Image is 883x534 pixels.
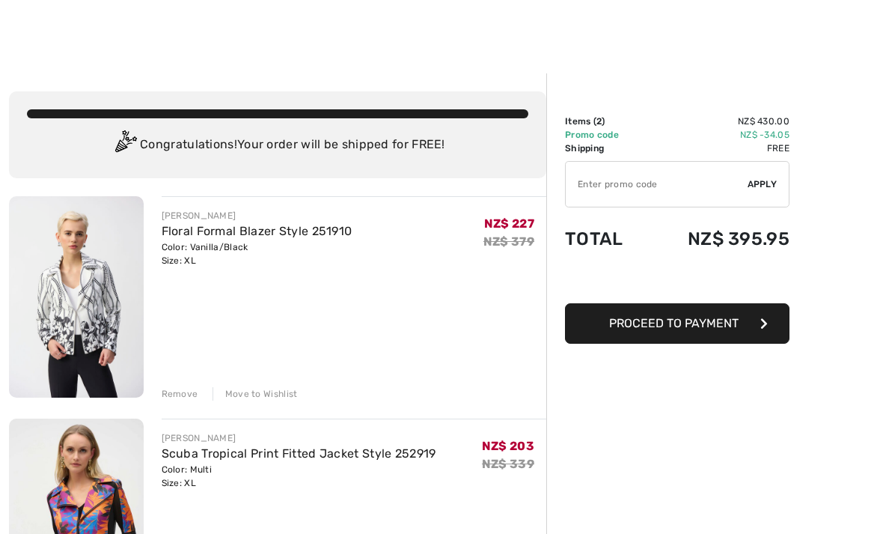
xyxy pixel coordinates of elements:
div: [PERSON_NAME] [162,431,436,445]
span: NZ$ 227 [484,216,534,231]
span: NZ$ 203 [482,439,534,453]
div: Move to Wishlist [213,387,298,401]
td: Promo code [565,128,647,142]
input: Promo code [566,162,748,207]
div: Congratulations! Your order will be shipped for FREE! [27,130,528,160]
button: Proceed to Payment [565,303,789,344]
img: Floral Formal Blazer Style 251910 [9,196,144,398]
div: Remove [162,387,198,401]
td: NZ$ -34.05 [647,128,789,142]
td: NZ$ 395.95 [647,213,789,264]
span: 2 [596,116,602,127]
td: Items ( ) [565,115,647,128]
td: Free [647,142,789,155]
td: NZ$ 430.00 [647,115,789,128]
a: Floral Formal Blazer Style 251910 [162,224,352,238]
div: [PERSON_NAME] [162,209,352,222]
div: Color: Multi Size: XL [162,463,436,490]
s: NZ$ 379 [483,234,534,249]
div: Color: Vanilla/Black Size: XL [162,240,352,267]
img: Congratulation2.svg [110,130,140,160]
td: Shipping [565,142,647,155]
iframe: PayPal [565,264,789,298]
td: Total [565,213,647,264]
span: Apply [748,178,777,191]
span: Proceed to Payment [609,316,739,330]
s: NZ$ 339 [482,457,534,471]
a: Scuba Tropical Print Fitted Jacket Style 252919 [162,446,436,461]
